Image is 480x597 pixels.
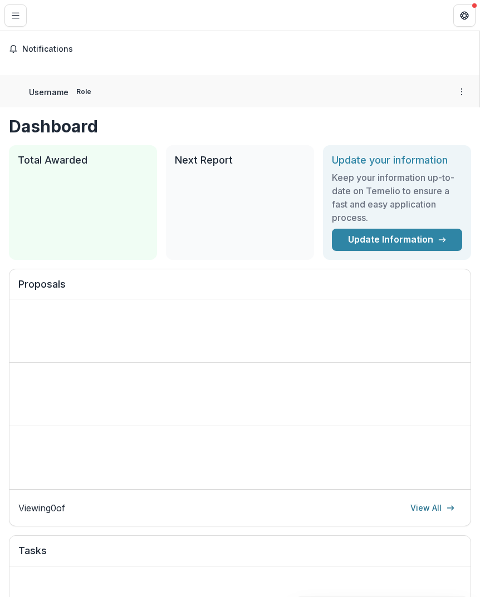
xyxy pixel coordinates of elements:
h2: Total Awarded [18,154,148,166]
h1: Dashboard [9,116,471,136]
a: Update Information [332,229,462,251]
button: Get Help [453,4,476,27]
h2: Next Report [175,154,305,166]
h2: Proposals [18,278,462,299]
h3: Keep your information up-to-date on Temelio to ensure a fast and easy application process. [332,171,462,224]
p: Role [73,87,95,97]
p: Username [29,86,68,98]
button: Toggle Menu [4,4,27,27]
a: View All [404,499,462,517]
h2: Update your information [332,154,462,166]
p: Viewing 0 of [18,501,65,515]
button: Notifications [4,40,475,58]
button: More [455,85,468,98]
span: Notifications [22,45,471,54]
h2: Tasks [18,545,462,566]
